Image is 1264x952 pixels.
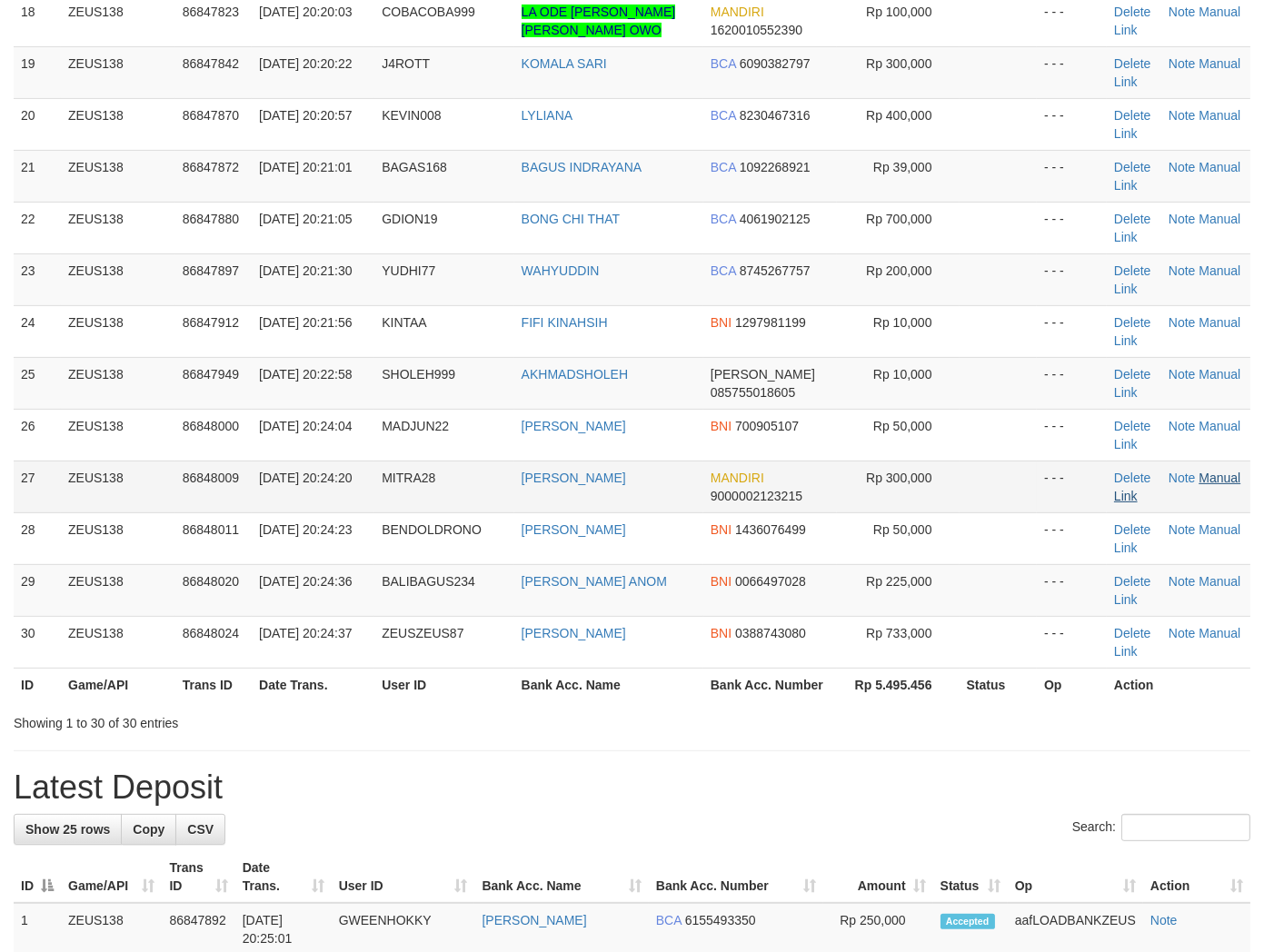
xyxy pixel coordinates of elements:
a: Manual Link [1114,471,1240,503]
span: Copy 9000002123215 to clipboard [711,489,802,503]
th: Date Trans. [252,668,374,701]
td: 29 [14,564,61,616]
a: Manual Link [1114,522,1240,555]
span: BAGAS168 [382,160,447,174]
td: 22 [14,202,61,253]
td: 23 [14,253,61,305]
a: Delete [1114,160,1150,174]
span: 86848011 [183,522,239,537]
td: 27 [14,461,61,512]
a: Manual Link [1114,626,1240,659]
td: ZEUS138 [61,616,175,668]
td: - - - [1037,616,1107,668]
a: Note [1169,522,1196,537]
th: Game/API: activate to sort column ascending [61,851,162,903]
a: [PERSON_NAME] [522,626,626,640]
a: WAHYUDDIN [522,263,600,278]
span: BNI [711,522,732,537]
span: 86847842 [183,56,239,71]
a: BONG CHI THAT [522,212,620,226]
td: 30 [14,616,61,668]
span: [DATE] 20:20:22 [259,56,352,71]
span: MANDIRI [711,5,764,19]
span: Copy 6090382797 to clipboard [740,56,811,71]
td: - - - [1037,564,1107,616]
a: Note [1169,5,1196,19]
span: Copy 4061902125 to clipboard [740,212,811,226]
span: MANDIRI [711,471,764,485]
td: - - - [1037,305,1107,357]
th: ID: activate to sort column descending [14,851,61,903]
td: - - - [1037,150,1107,202]
span: [DATE] 20:21:30 [259,263,352,278]
a: Delete [1114,263,1150,278]
span: Rp 300,000 [866,471,931,485]
span: Rp 100,000 [866,5,931,19]
a: Delete [1114,212,1150,226]
th: User ID: activate to sort column ascending [332,851,475,903]
span: Copy 1297981199 to clipboard [735,315,806,330]
td: - - - [1037,46,1107,98]
a: Manual Link [1114,263,1240,296]
a: Delete [1114,367,1150,382]
span: 86847880 [183,212,239,226]
a: AKHMADSHOLEH [522,367,628,382]
span: Copy 700905107 to clipboard [735,419,799,433]
span: 86848024 [183,626,239,640]
td: - - - [1037,202,1107,253]
span: Copy 8230467316 to clipboard [740,108,811,123]
th: Amount: activate to sort column ascending [823,851,933,903]
div: Showing 1 to 30 of 30 entries [14,707,513,732]
span: BCA [711,263,736,278]
span: BCA [711,108,736,123]
th: Op [1037,668,1107,701]
td: 21 [14,150,61,202]
a: Manual Link [1114,5,1240,37]
a: Note [1169,108,1196,123]
span: Rp 300,000 [866,56,931,71]
th: ID [14,668,61,701]
a: BAGUS INDRAYANA [522,160,642,174]
a: Delete [1114,522,1150,537]
a: Note [1169,574,1196,589]
span: Copy 1620010552390 to clipboard [711,23,802,37]
a: FIFI KINAHSIH [522,315,608,330]
td: - - - [1037,357,1107,409]
span: Rp 39,000 [873,160,932,174]
a: Manual Link [1114,419,1240,451]
a: Delete [1114,315,1150,330]
span: Rp 50,000 [873,419,932,433]
span: Copy [133,822,164,837]
a: Note [1169,471,1196,485]
span: [DATE] 20:24:20 [259,471,352,485]
th: Trans ID [175,668,252,701]
th: Bank Acc. Name [514,668,703,701]
a: Delete [1114,419,1150,433]
span: Rp 200,000 [866,263,931,278]
span: BNI [711,574,732,589]
span: [DATE] 20:20:03 [259,5,352,19]
span: MITRA28 [382,471,435,485]
span: Copy 1092268921 to clipboard [740,160,811,174]
h1: Latest Deposit [14,769,1250,806]
a: Note [1169,212,1196,226]
span: Copy 085755018605 to clipboard [711,385,795,400]
td: ZEUS138 [61,357,175,409]
td: ZEUS138 [61,253,175,305]
a: Copy [121,814,176,845]
span: Rp 50,000 [873,522,932,537]
span: 86847949 [183,367,239,382]
td: 20 [14,98,61,150]
th: Trans ID: activate to sort column ascending [162,851,234,903]
span: [DATE] 20:24:37 [259,626,352,640]
span: 86847872 [183,160,239,174]
span: [DATE] 20:21:56 [259,315,352,330]
a: Note [1169,419,1196,433]
td: 19 [14,46,61,98]
span: BCA [711,212,736,226]
span: Rp 10,000 [873,315,932,330]
span: Copy 6155493350 to clipboard [685,913,756,927]
a: Manual Link [1114,160,1240,193]
a: Delete [1114,471,1150,485]
span: BCA [656,913,682,927]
